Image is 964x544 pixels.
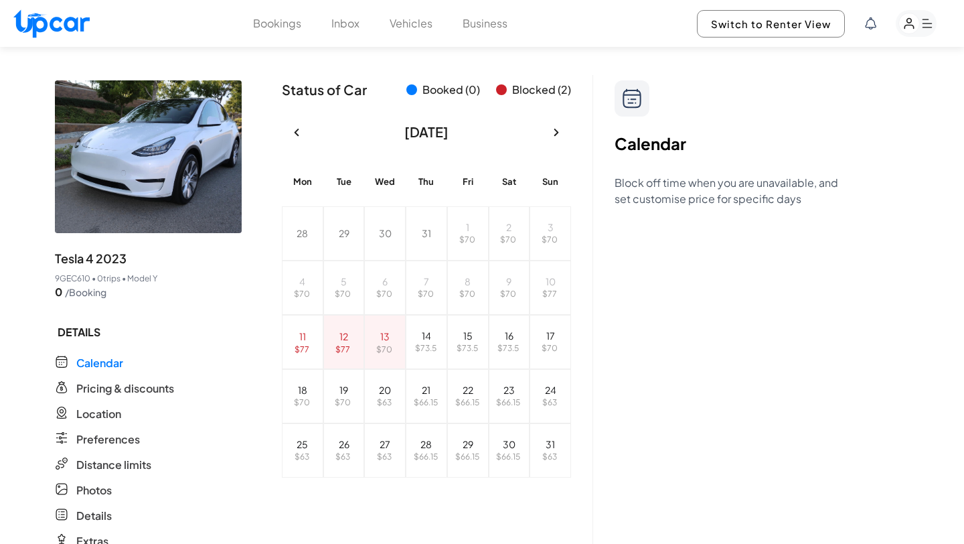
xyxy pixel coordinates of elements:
abbr: August 16, 2025 [505,330,513,342]
abbr: August 19, 2025 [339,384,348,396]
abbr: August 22, 2025 [463,384,473,396]
span: $ 63 [542,397,557,407]
button: Switch to Renter View [697,10,845,38]
button: Bookings [253,15,301,31]
button: August 18, 2025$70 [282,369,323,423]
span: /Booking [65,285,106,299]
abbr: August 27, 2025 [380,438,390,450]
span: $ 77 [335,344,350,354]
span: $ 70 [376,344,392,354]
abbr: August 29, 2025 [463,438,473,450]
abbr: August 23, 2025 [503,384,515,396]
abbr: Sunday [534,162,567,202]
span: Location [76,406,121,422]
span: 0 trips [97,273,120,284]
span: Calendar [76,355,123,371]
span: DETAILS [55,324,242,340]
button: August 28, 2025$66.15 [406,423,447,478]
button: August 29, 2025$66.15 [447,423,489,478]
button: August 30, 2025$66.15 [489,423,530,478]
button: August 26, 2025$63 [323,423,365,478]
button: August 17, 2025$70 [530,315,571,369]
button: Vehicles [390,15,432,31]
span: Model Y [127,273,157,284]
abbr: August 15, 2025 [463,330,473,342]
button: August 15, 2025$73.5 [447,315,489,369]
abbr: August 20, 2025 [379,384,391,396]
button: August 25, 2025$63 [282,423,323,478]
button: August 21, 2025$66.15 [406,369,447,423]
abbr: Wednesday [369,162,402,202]
span: $ 63 [377,452,392,462]
abbr: August 11, 2025 [299,330,306,342]
p: Block off time when you are unavailable, and set customise price for specific days [615,175,838,207]
span: • [92,273,96,284]
img: Upcar Logo [13,9,90,38]
span: $ 63 [377,397,392,407]
button: August 14, 2025$73.5 [406,315,447,369]
span: $ 70 [542,343,558,353]
button: August 19, 2025$70 [323,369,365,423]
abbr: August 24, 2025 [545,384,556,396]
button: August 31, 2025$63 [530,423,571,478]
span: 9GEC610 [55,273,90,284]
span: $ 66.15 [414,452,438,462]
button: August 16, 2025$73.5 [489,315,530,369]
abbr: Saturday [493,162,526,202]
button: August 27, 2025$63 [364,423,406,478]
button: August 22, 2025$66.15 [447,369,489,423]
button: [DATE] [311,118,542,147]
span: Details [76,508,112,524]
abbr: August 31, 2025 [546,438,555,450]
abbr: Tuesday [327,162,360,202]
span: • [122,273,126,284]
button: August 20, 2025$63 [364,369,406,423]
span: Status of Car [282,80,367,99]
button: August 11, 2025$77 [282,315,323,369]
span: $ 70 [335,397,351,407]
span: Blocked ( 2 ) [512,82,571,98]
span: [DATE] [404,123,449,140]
button: August 12, 2025$77 [323,315,365,369]
abbr: August 28, 2025 [420,438,432,450]
span: $ 63 [542,452,557,462]
span: $ 66.15 [496,452,520,462]
abbr: Friday [451,162,484,202]
span: $ 77 [295,344,309,354]
button: August 24, 2025$63 [530,369,571,423]
span: Preferences [76,431,140,448]
img: vehicle [55,80,242,233]
abbr: August 30, 2025 [503,438,515,450]
abbr: August 13, 2025 [380,330,390,342]
abbr: August 26, 2025 [339,438,349,450]
span: Tesla 4 2023 [55,249,127,268]
abbr: August 17, 2025 [546,330,555,342]
abbr: August 14, 2025 [422,330,431,342]
button: August 23, 2025$66.15 [489,369,530,423]
span: $ 66.15 [455,452,479,462]
span: $ 66.15 [414,397,438,407]
abbr: August 25, 2025 [297,438,308,450]
abbr: Thursday [410,162,443,202]
span: Booked ( 0 ) [422,82,480,98]
span: $ 70 [294,397,310,407]
span: $ 73.5 [497,343,519,353]
button: Business [463,15,507,31]
span: $ 63 [295,452,309,462]
abbr: August 18, 2025 [298,384,307,396]
abbr: August 21, 2025 [422,384,430,396]
abbr: August 12, 2025 [339,330,348,342]
span: $ 63 [335,452,350,462]
abbr: Monday [287,162,319,202]
span: 0 [55,284,62,300]
span: Photos [76,482,112,498]
button: August 13, 2025$70 [364,315,406,369]
span: Distance limits [76,457,151,473]
span: $ 66.15 [496,397,520,407]
h2: Calendar [615,133,838,154]
span: $ 73.5 [457,343,478,353]
button: Inbox [331,15,359,31]
span: $ 73.5 [415,343,436,353]
span: $ 66.15 [455,397,479,407]
span: Pricing & discounts [76,381,174,397]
